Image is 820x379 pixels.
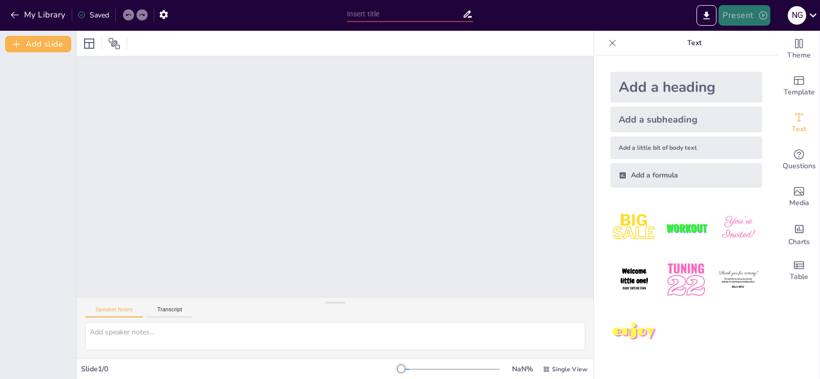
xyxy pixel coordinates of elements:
[347,7,463,22] input: Insert title
[610,256,658,304] img: 4.jpeg
[787,50,811,61] span: Theme
[784,87,815,98] span: Template
[610,72,762,103] div: Add a heading
[510,364,535,374] div: NaN %
[778,68,819,105] div: Add ready made slides
[77,10,109,20] div: Saved
[147,306,193,317] button: Transcript
[783,161,816,172] span: Questions
[778,142,819,178] div: Get real-time input from your audience
[714,256,762,304] img: 6.jpeg
[696,5,716,26] button: Export to PowerPoint
[662,204,710,252] img: 2.jpeg
[778,31,819,68] div: Change the overall theme
[610,107,762,132] div: Add a subheading
[5,36,71,52] button: Add slide
[8,7,70,23] button: My Library
[621,31,768,55] p: Text
[714,204,762,252] img: 3.jpeg
[778,252,819,289] div: Add a table
[778,178,819,215] div: Add images, graphics, shapes or video
[610,308,658,356] img: 7.jpeg
[552,365,587,373] span: Single View
[788,236,810,248] span: Charts
[719,5,770,26] button: Present
[662,256,710,304] img: 5.jpeg
[778,105,819,142] div: Add text boxes
[85,306,143,317] button: Speaker Notes
[788,5,806,26] button: n g
[81,364,401,374] div: Slide 1 / 0
[778,215,819,252] div: Add charts and graphs
[790,271,808,283] span: Table
[788,6,806,25] div: n g
[610,204,658,252] img: 1.jpeg
[81,35,97,52] div: Layout
[610,136,762,159] div: Add a little bit of body text
[789,197,809,209] span: Media
[108,37,120,50] span: Position
[792,124,806,135] span: Text
[610,163,762,188] div: Add a formula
